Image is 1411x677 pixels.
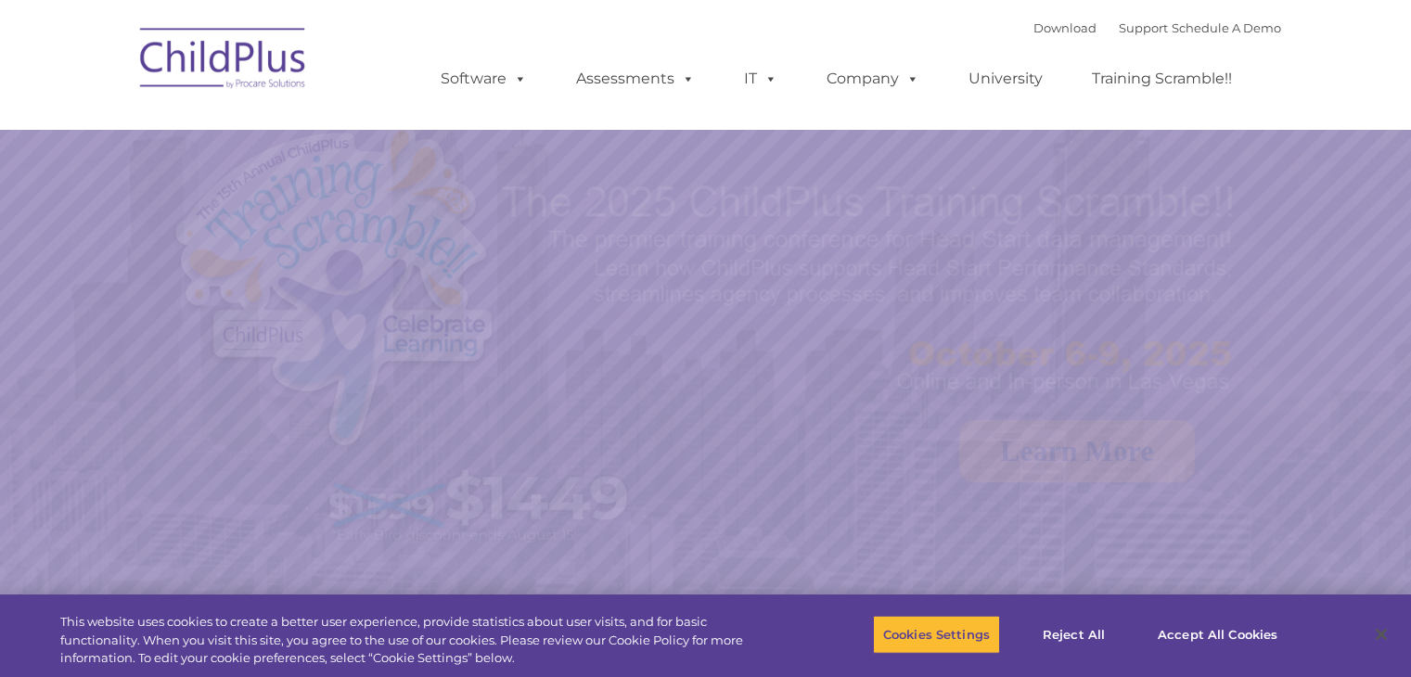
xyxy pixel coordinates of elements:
[873,615,1000,654] button: Cookies Settings
[725,60,796,97] a: IT
[950,60,1061,97] a: University
[131,15,316,108] img: ChildPlus by Procare Solutions
[1033,20,1097,35] a: Download
[1148,615,1288,654] button: Accept All Cookies
[1172,20,1281,35] a: Schedule A Demo
[60,613,776,668] div: This website uses cookies to create a better user experience, provide statistics about user visit...
[422,60,545,97] a: Software
[1073,60,1251,97] a: Training Scramble!!
[1119,20,1168,35] a: Support
[1361,614,1402,655] button: Close
[1033,20,1281,35] font: |
[558,60,713,97] a: Assessments
[808,60,938,97] a: Company
[1016,615,1132,654] button: Reject All
[959,420,1195,482] a: Learn More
